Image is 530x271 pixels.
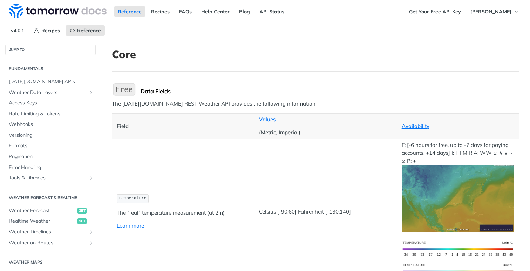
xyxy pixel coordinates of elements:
[30,25,64,36] a: Recipes
[5,173,96,183] a: Tools & LibrariesShow subpages for Tools & Libraries
[5,130,96,141] a: Versioning
[9,153,94,160] span: Pagination
[5,76,96,87] a: [DATE][DOMAIN_NAME] APIs
[5,195,96,201] h2: Weather Forecast & realtime
[402,245,514,252] span: Expand image
[5,151,96,162] a: Pagination
[9,229,87,236] span: Weather Timelines
[9,207,76,214] span: Weather Forecast
[41,27,60,34] span: Recipes
[66,25,105,36] a: Reference
[88,175,94,181] button: Show subpages for Tools & Libraries
[5,216,96,226] a: Realtime Weatherget
[5,109,96,119] a: Rate Limiting & Tokens
[77,27,101,34] span: Reference
[117,122,250,130] p: Field
[402,123,429,129] a: Availability
[5,259,96,265] h2: Weather Maps
[9,142,94,149] span: Formats
[259,208,392,216] p: Celsius [-90,60] Fahrenheit [-130,140]
[5,227,96,237] a: Weather TimelinesShow subpages for Weather Timelines
[256,6,288,17] a: API Status
[117,194,149,203] code: temperature
[235,6,254,17] a: Blog
[9,175,87,182] span: Tools & Libraries
[175,6,196,17] a: FAQs
[402,141,514,232] p: F: [-6 hours for free, up to -7 days for paying accounts, +14 days] I: T I M R A: WW S: ∧ ∨ ~ ⧖ P: +
[9,100,94,107] span: Access Keys
[5,87,96,98] a: Weather Data LayersShow subpages for Weather Data Layers
[5,141,96,151] a: Formats
[9,89,87,96] span: Weather Data Layers
[5,205,96,216] a: Weather Forecastget
[467,6,523,17] button: [PERSON_NAME]
[402,195,514,202] span: Expand image
[5,98,96,108] a: Access Keys
[117,222,144,229] a: Learn more
[259,129,392,137] p: (Metric, Imperial)
[141,88,519,95] div: Data Fields
[9,4,107,18] img: Tomorrow.io Weather API Docs
[114,6,145,17] a: Reference
[77,208,87,214] span: get
[470,8,511,15] span: [PERSON_NAME]
[259,116,276,123] a: Values
[197,6,233,17] a: Help Center
[88,90,94,95] button: Show subpages for Weather Data Layers
[5,66,96,72] h2: Fundamentals
[9,132,94,139] span: Versioning
[9,78,94,85] span: [DATE][DOMAIN_NAME] APIs
[112,100,519,108] p: The [DATE][DOMAIN_NAME] REST Weather API provides the following information
[405,6,465,17] a: Get Your Free API Key
[5,238,96,248] a: Weather on RoutesShow subpages for Weather on Routes
[9,218,76,225] span: Realtime Weather
[77,218,87,224] span: get
[9,110,94,117] span: Rate Limiting & Tokens
[88,240,94,246] button: Show subpages for Weather on Routes
[7,25,28,36] span: v4.0.1
[5,119,96,130] a: Webhooks
[5,162,96,173] a: Error Handling
[9,164,94,171] span: Error Handling
[5,45,96,55] button: JUMP TO
[9,239,87,246] span: Weather on Routes
[9,121,94,128] span: Webhooks
[147,6,174,17] a: Recipes
[117,209,250,217] p: The "real" temperature measurement (at 2m)
[88,229,94,235] button: Show subpages for Weather Timelines
[112,48,519,61] h1: Core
